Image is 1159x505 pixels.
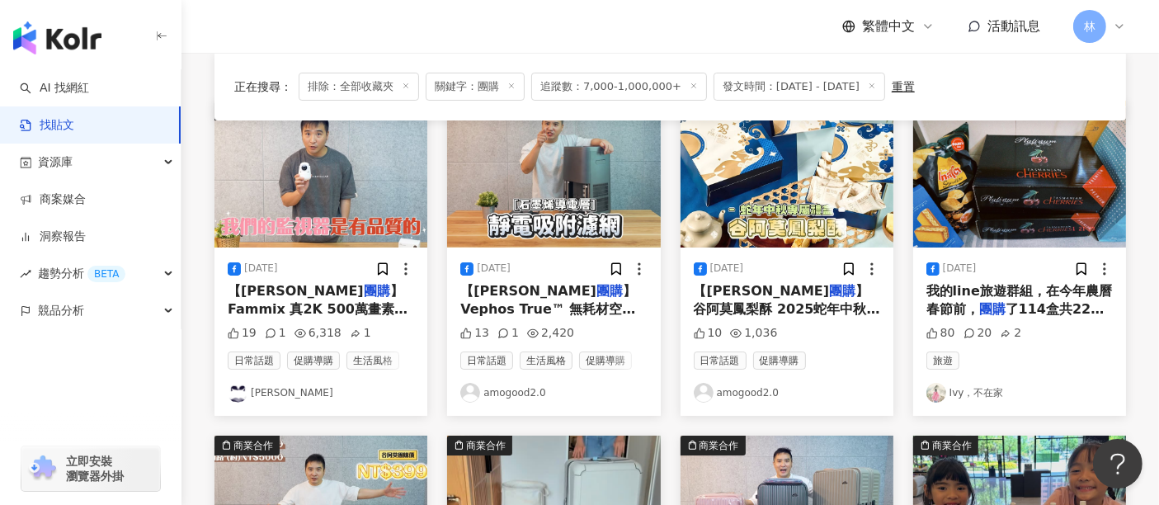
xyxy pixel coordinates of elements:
[926,383,946,403] img: KOL Avatar
[1093,439,1143,488] iframe: Help Scout Beacon - Open
[730,325,777,342] div: 1,036
[694,283,880,336] span: 】谷阿莫鳳梨酥 2025蛇年中秋專屬禮盒 【谷阿莫
[460,283,596,299] span: 【[PERSON_NAME]
[892,80,915,93] div: 重置
[233,437,273,454] div: 商業合作
[38,255,125,292] span: 趨勢分析
[426,73,525,101] span: 關鍵字：團購
[244,262,278,276] div: [DATE]
[932,437,972,454] div: 商業合作
[753,352,806,370] span: 促購導購
[38,292,84,329] span: 競品分析
[497,325,519,342] div: 1
[694,283,830,299] span: 【[PERSON_NAME]
[477,262,511,276] div: [DATE]
[38,144,73,181] span: 資源庫
[694,352,747,370] span: 日常話題
[460,325,489,342] div: 13
[714,73,885,101] span: 發文時間：[DATE] - [DATE]
[829,283,855,299] mark: 團購
[531,73,707,101] span: 追蹤數：7,000-1,000,000+
[694,325,723,342] div: 10
[20,117,74,134] a: 找貼文
[710,262,744,276] div: [DATE]
[26,455,59,482] img: chrome extension
[265,325,286,342] div: 1
[466,437,506,454] div: 商業合作
[963,325,992,342] div: 20
[913,101,1126,248] button: 商業合作
[520,352,572,370] span: 生活風格
[350,325,371,342] div: 1
[214,101,427,248] img: post-image
[66,454,124,484] span: 立即安裝 瀏覽器外掛
[447,101,660,248] img: post-image
[460,383,480,403] img: KOL Avatar
[596,283,623,299] mark: 團購
[234,80,292,93] span: 正在搜尋 ：
[21,446,160,491] a: chrome extension立即安裝 瀏覽器外掛
[20,229,86,245] a: 洞察報告
[20,191,86,208] a: 商案媒合
[943,262,977,276] div: [DATE]
[460,383,647,403] a: KOL Avataramogood2.0
[913,101,1126,248] img: post-image
[694,383,880,403] a: KOL Avataramogood2.0
[364,283,390,299] mark: 團購
[214,101,427,248] button: 商業合作
[447,101,660,248] button: 商業合作
[20,80,89,97] a: searchAI 找網紅
[1000,325,1021,342] div: 2
[20,268,31,280] span: rise
[228,325,257,342] div: 19
[700,437,739,454] div: 商業合作
[926,325,955,342] div: 80
[926,352,959,370] span: 旅遊
[228,352,280,370] span: 日常話題
[294,325,342,342] div: 6,318
[228,383,414,403] a: KOL Avatar[PERSON_NAME]
[1084,17,1095,35] span: 林
[926,283,1112,317] span: 我的line旅遊群組，在今年農曆春節前，
[681,101,893,248] button: 商業合作
[862,17,915,35] span: 繁體中文
[299,73,419,101] span: 排除：全部收藏夾
[681,101,893,248] img: post-image
[228,283,364,299] span: 【[PERSON_NAME]
[287,352,340,370] span: 促購導購
[926,301,1105,335] span: 了114盒共228公斤的澳洲塔斯馬尼
[460,352,513,370] span: 日常話題
[987,18,1040,34] span: 活動訊息
[926,383,1113,403] a: KOL AvatarIvy，不在家
[979,301,1006,317] mark: 團購
[13,21,101,54] img: logo
[694,383,714,403] img: KOL Avatar
[228,383,247,403] img: KOL Avatar
[346,352,399,370] span: 生活風格
[527,325,574,342] div: 2,420
[579,352,632,370] span: 促購導購
[87,266,125,282] div: BETA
